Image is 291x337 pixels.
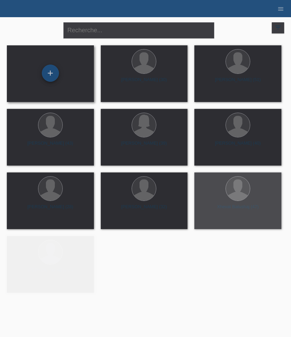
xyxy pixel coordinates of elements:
i: filter_list [274,24,282,31]
div: [PERSON_NAME] (43) [12,141,88,151]
div: [PERSON_NAME] (39) [106,141,182,151]
a: menu [274,7,288,11]
div: Enregistrer le client [42,67,59,79]
div: [PERSON_NAME] (60) [12,268,88,279]
div: [PERSON_NAME] (28) [12,204,88,215]
div: [PERSON_NAME] (30) [106,77,182,88]
div: Xhevat Batushaj (47) [200,204,276,215]
i: menu [277,5,284,12]
div: [PERSON_NAME] (40) [200,141,276,151]
input: Recherche... [63,22,214,38]
div: [PERSON_NAME] (51) [200,77,276,88]
div: [PERSON_NAME] (32) [106,204,182,215]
